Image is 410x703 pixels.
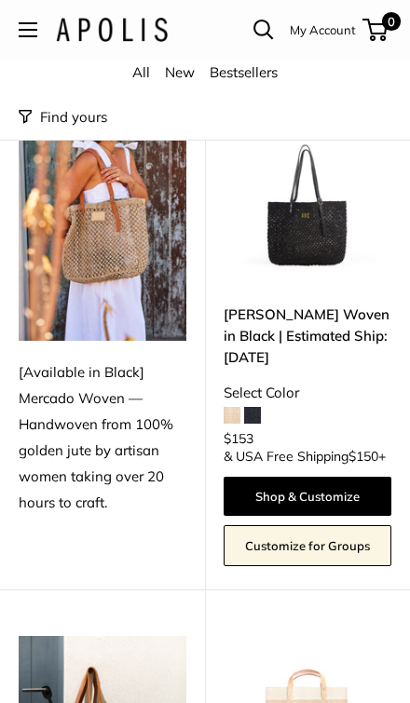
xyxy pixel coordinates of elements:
[253,20,274,40] a: Open search
[210,63,278,81] a: Bestsellers
[56,18,168,42] img: Apolis
[224,477,391,516] a: Shop & Customize
[19,359,186,516] div: [Available in Black] Mercado Woven — Handwoven from 100% golden jute by artisan women taking over...
[382,12,401,31] span: 0
[224,117,391,285] img: Mercado Woven in Black | Estimated Ship: Oct. 19th
[19,104,107,130] button: Filter collection
[224,450,386,463] span: & USA Free Shipping +
[224,380,391,406] div: Select Color
[224,525,391,566] a: Customize for Groups
[19,22,37,37] button: Open menu
[224,304,391,369] a: [PERSON_NAME] Woven in Black | Estimated Ship: [DATE]
[224,117,391,285] a: Mercado Woven in Black | Estimated Ship: Oct. 19thMercado Woven in Black | Estimated Ship: Oct. 19th
[19,117,186,341] img: [Available in Black] Mercado Woven — Handwoven from 100% golden jute by artisan women taking over...
[290,19,356,41] a: My Account
[224,430,253,447] span: $153
[132,63,150,81] a: All
[348,448,378,465] span: $150
[165,63,195,81] a: New
[364,19,388,41] a: 0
